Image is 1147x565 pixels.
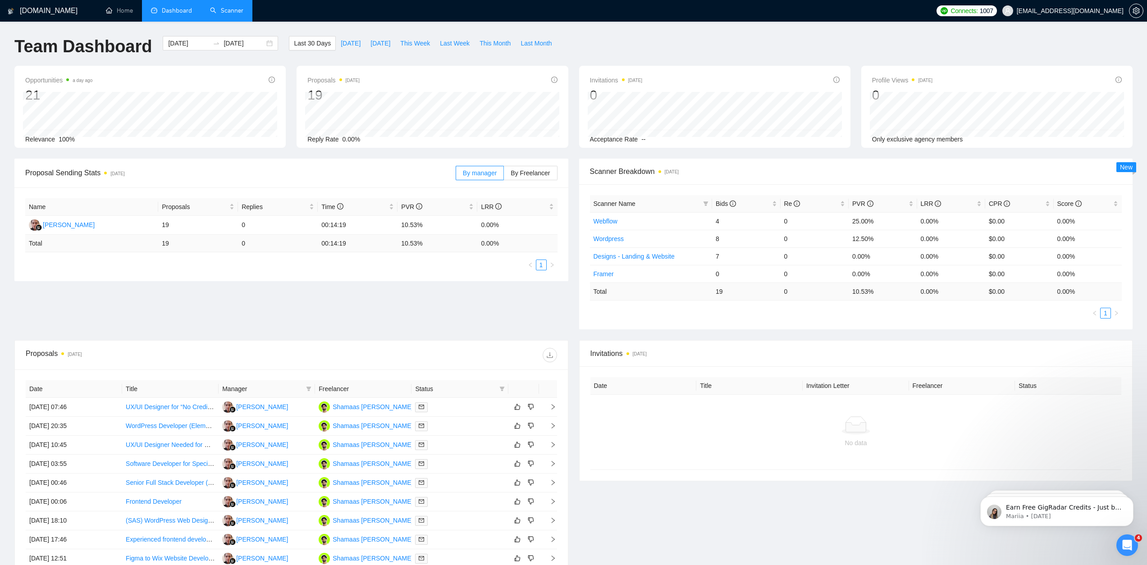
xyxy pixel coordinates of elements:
a: (SAS) WordPress Web Designer - Design of a new website [126,517,291,524]
span: info-circle [1004,200,1010,207]
p: Earn Free GigRadar Credits - Just by Sharing Your Story! 💬 Want more credits for sending proposal... [39,26,155,35]
td: 10.53 % [849,282,917,300]
div: [PERSON_NAME] [236,440,288,450]
span: info-circle [867,200,873,207]
th: Freelancer [315,380,411,398]
img: gigradar-bm.png [229,463,236,469]
span: like [514,536,521,543]
button: dislike [526,439,536,450]
span: info-circle [1075,200,1082,207]
td: 0 [238,235,318,252]
div: Shamaas [PERSON_NAME] [333,440,413,450]
a: WordPress Developer (Elementor, JetEngine, WPML, CSS) – Ongoing Hourly Support [126,422,367,429]
img: AU [222,420,233,432]
img: AU [222,477,233,488]
img: AU [222,401,233,413]
div: Shamaas [PERSON_NAME] [333,421,413,431]
img: gigradar-bm.png [229,406,236,413]
span: Status [415,384,495,394]
span: like [514,441,521,448]
span: mail [419,461,424,466]
span: Relevance [25,136,55,143]
td: Total [590,282,713,300]
span: Invitations [590,348,1122,359]
img: SM [319,439,330,451]
img: AU [222,496,233,507]
span: mail [419,537,424,542]
button: Last Month [516,36,557,50]
span: 1007 [980,6,993,16]
a: Webflow [594,218,617,225]
td: 19 [158,235,238,252]
button: left [525,260,536,270]
a: Senior Full Stack Developer (AWS, Webflow, Time-Series Data) – Database Refactor [126,479,363,486]
span: dislike [528,479,534,486]
a: SMShamaas [PERSON_NAME] [319,422,413,429]
span: info-circle [833,77,840,83]
a: SMShamaas [PERSON_NAME] [319,441,413,448]
span: mail [419,499,424,504]
div: Shamaas [PERSON_NAME] [333,459,413,469]
time: [DATE] [628,78,642,83]
span: mail [419,423,424,428]
div: Shamaas [PERSON_NAME] [333,515,413,525]
td: 0.00 % [1054,282,1122,300]
th: Name [25,198,158,216]
td: 0.00% [1054,247,1122,265]
th: Manager [219,380,315,398]
li: Previous Page [525,260,536,270]
td: $0.00 [985,230,1054,247]
span: filter [499,386,505,392]
td: 0.00% [1054,265,1122,282]
td: 7 [712,247,781,265]
td: 8 [712,230,781,247]
td: 0 [781,230,849,247]
button: like [512,458,523,469]
span: dislike [528,403,534,410]
img: SM [319,534,330,545]
td: 00:14:19 [318,235,398,252]
td: 25.00% [849,212,917,230]
span: Dashboard [162,7,192,14]
button: left [1089,308,1100,319]
span: [DATE] [341,38,361,48]
a: UX/UI Designer for “No Credit Check Loans” Landing Page [126,403,291,410]
span: info-circle [794,200,800,207]
span: filter [304,382,313,396]
div: [PERSON_NAME] [236,478,288,488]
span: like [514,555,521,562]
a: AU[PERSON_NAME] [222,460,288,467]
span: like [514,498,521,505]
td: $ 0.00 [985,282,1054,300]
td: 0.00 % [477,235,557,252]
td: $0.00 [985,265,1054,282]
td: UX/UI Designer for “No Credit Check Loans” Landing Page [122,398,219,417]
td: 0.00% [917,212,986,230]
span: Proposals [307,75,360,86]
a: Framer [594,270,614,278]
td: 0.00% [1054,212,1122,230]
div: 21 [25,87,92,104]
span: Only exclusive agency members [872,136,963,143]
span: mail [419,556,424,561]
td: $0.00 [985,247,1054,265]
td: 0 [238,216,318,235]
span: New [1120,164,1133,171]
a: SMShamaas [PERSON_NAME] [319,516,413,524]
a: AU[PERSON_NAME] [222,535,288,542]
li: Next Page [547,260,558,270]
button: like [512,496,523,507]
time: [DATE] [918,78,932,83]
span: 0.00% [343,136,361,143]
a: 1 [536,260,546,270]
button: dislike [526,458,536,469]
iframe: Intercom notifications message [967,478,1147,541]
time: [DATE] [346,78,360,83]
time: [DATE] [665,169,679,174]
input: End date [224,38,265,48]
td: [DATE] 07:46 [26,398,122,417]
a: Frontend Developer [126,498,182,505]
button: like [512,534,523,545]
button: right [1111,308,1122,319]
